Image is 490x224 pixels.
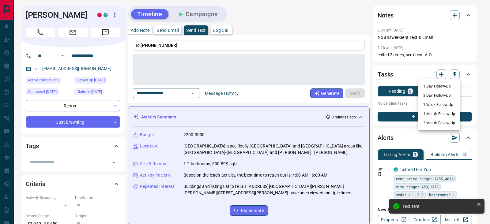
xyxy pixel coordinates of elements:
div: Text sent [402,204,474,209]
li: 3 Month Follow-Up [418,118,460,128]
li: 1 Day Follow-Up [418,82,460,91]
li: 1 Week Follow-Up [418,100,460,109]
li: 1 Month Follow-Up [418,109,460,118]
li: 3 Day Follow-Up [418,91,460,100]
